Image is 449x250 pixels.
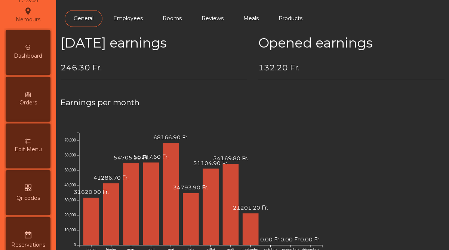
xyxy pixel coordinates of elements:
[24,230,33,239] i: date_range
[15,146,42,153] span: Edit Menu
[64,168,76,172] text: 50,000
[173,184,208,191] text: 34793.90 Fr.
[64,138,76,142] text: 70,000
[14,52,42,60] span: Dashboard
[64,213,76,217] text: 20,000
[193,159,228,166] text: 51104.90 Fr.
[104,10,152,27] a: Employees
[61,62,247,73] h4: 246.30 Fr.
[74,243,76,247] text: 0
[24,183,33,192] i: qr_code
[193,10,233,27] a: Reviews
[234,10,268,27] a: Meals
[64,153,76,157] text: 60,000
[258,35,445,51] h2: Opened earnings
[61,35,247,51] h2: [DATE] earnings
[153,134,188,141] text: 68166.90 Fr.
[24,7,33,16] i: location_on
[133,153,169,160] text: 55167.60 Fr.
[300,236,320,243] text: 0.00 Fr.
[114,154,149,161] text: 54705.30 Fr.
[233,204,268,211] text: 21201.20 Fr.
[64,228,76,232] text: 10,000
[154,10,191,27] a: Rooms
[93,174,129,181] text: 41286.70 Fr.
[19,99,37,107] span: Orders
[260,236,280,243] text: 0.00 Fr.
[11,241,45,249] span: Reservations
[280,236,301,243] text: 0.00 Fr.
[258,62,445,73] h4: 132.20 Fr.
[16,6,40,24] div: Nemours
[16,194,40,202] span: Qr codes
[270,10,311,27] a: Products
[64,183,76,187] text: 40,000
[213,155,248,162] text: 54169.80 Fr.
[61,97,445,108] h4: Earnings per month
[74,189,109,195] text: 31620.90 Fr.
[65,10,102,27] a: General
[64,198,76,202] text: 30,000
